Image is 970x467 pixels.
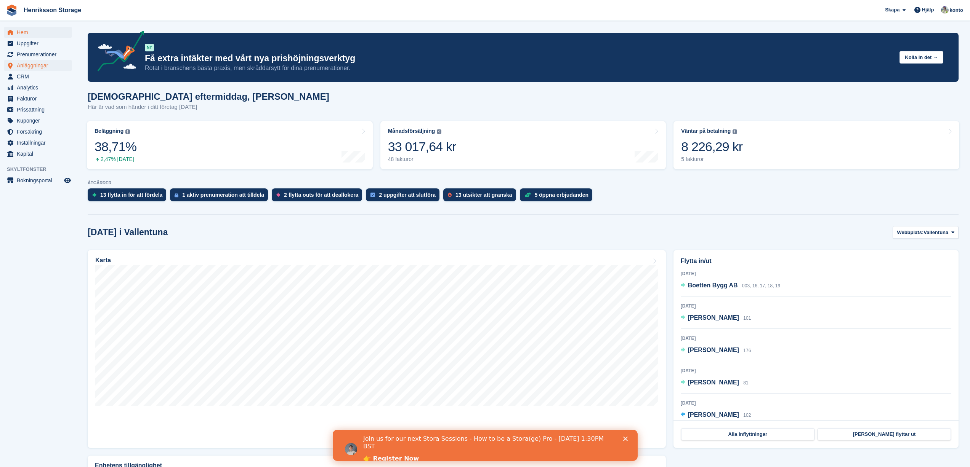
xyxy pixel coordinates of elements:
[388,139,456,155] div: 33 017,64 kr
[170,188,272,205] a: 1 aktiv prenumeration att tilldela
[333,430,638,461] iframe: Intercom live chat banner
[17,115,63,126] span: Kuponger
[4,60,72,71] a: menu
[524,192,531,198] img: deal-1b604bf984904fb50ccaf53a9ad4b4a5d6e5aea283cecdc64d6e3604feb123c2.svg
[88,188,170,205] a: 13 flytta in för att fördela
[272,188,366,205] a: 2 flytta outs för att deallokera
[681,156,742,163] div: 5 fakturor
[88,180,959,185] p: ÅTGÄRDER
[145,53,893,64] p: Få extra intäkter med vårt nya prishöjningsverktyg
[733,129,737,134] img: icon-info-grey-7440780725fd019a000dd9b08b2336e03edf1995a4989e88bcd33f0948082b44.svg
[4,137,72,148] a: menu
[4,115,72,126] a: menu
[681,378,749,388] a: [PERSON_NAME] 81
[366,188,443,205] a: 2 uppgifter att slutföra
[17,175,63,186] span: Bokningsportal
[284,192,358,198] div: 2 flytta outs för att deallokera
[520,188,596,205] a: 5 öppna erbjudanden
[688,314,739,321] span: [PERSON_NAME]
[818,428,951,440] a: [PERSON_NAME] flyttar ut
[4,93,72,104] a: menu
[380,121,666,169] a: Månadsförsäljning 33 017,64 kr 48 fakturor
[4,71,72,82] a: menu
[688,282,738,288] span: Boetten Bygg AB
[673,121,959,169] a: Väntar på betalning 8 226,29 kr 5 fakturor
[681,410,751,420] a: [PERSON_NAME] 102
[125,129,130,134] img: icon-info-grey-7440780725fd019a000dd9b08b2336e03edf1995a4989e88bcd33f0948082b44.svg
[6,5,18,16] img: stora-icon-8386f47178a22dfd0bd8f6a31ec36ba5ce8667c1dd55bd0f319d3a0aa187defe.svg
[388,128,435,134] div: Månadsförsäljning
[4,49,72,60] a: menu
[893,226,959,239] button: Webbplats: Vallentuna
[681,313,751,323] a: [PERSON_NAME] 101
[941,6,949,14] img: Daniel Axberg
[443,188,520,205] a: 13 utsikter att granska
[681,281,781,291] a: Boetten Bygg AB 003, 16, 17, 18, 19
[30,25,86,33] a: 👉 Register Now
[681,303,951,309] div: [DATE]
[4,175,72,186] a: meny
[95,128,123,134] div: Beläggning
[17,104,63,115] span: Prissättning
[448,193,452,197] img: prospect-51fa495bee0391a8d652442698ab0144808aea92771e9ea1ae160a38d050c398.svg
[92,193,96,197] img: move_ins_to_allocate_icon-fdf77a2bb77ea45bf5b3d319d69a93e2d87916cf1d5bf7949dd705db3b84f3ca.svg
[87,121,373,169] a: Beläggning 38,71% 2,47% [DATE]
[4,82,72,93] a: menu
[743,380,748,386] span: 81
[4,38,72,49] a: menu
[743,316,751,321] span: 101
[743,413,751,418] span: 102
[897,229,924,236] span: Webbplats:
[379,192,436,198] div: 2 uppgifter att slutföra
[145,64,893,72] p: Rotat i branschens bästa praxis, men skräddarsytt för dina prenumerationer.
[7,166,76,173] span: Skyltfönster
[88,227,168,237] h2: [DATE] i Vallentuna
[688,411,739,418] span: [PERSON_NAME]
[88,91,329,102] h1: [DEMOGRAPHIC_DATA] eftermiddag, [PERSON_NAME]
[17,38,63,49] span: Uppgifter
[17,82,63,93] span: Analytics
[95,257,111,264] h2: Karta
[924,229,948,236] span: Vallentuna
[88,103,329,112] p: Här är vad som händer i ditt företag [DATE]
[681,335,951,342] div: [DATE]
[17,60,63,71] span: Anläggningar
[17,49,63,60] span: Prenumerationer
[88,250,666,448] a: Karta
[17,93,63,104] span: Fakturor
[437,129,441,134] img: icon-info-grey-7440780725fd019a000dd9b08b2336e03edf1995a4989e88bcd33f0948082b44.svg
[743,348,751,353] span: 176
[17,27,63,38] span: Hem
[4,27,72,38] a: menu
[681,270,951,277] div: [DATE]
[681,346,751,355] a: [PERSON_NAME] 176
[17,71,63,82] span: CRM
[4,104,72,115] a: menu
[688,379,739,386] span: [PERSON_NAME]
[681,367,951,374] div: [DATE]
[922,6,934,14] span: Hjälp
[17,148,63,159] span: Kapital
[681,128,731,134] div: Väntar på betalning
[681,428,814,440] a: Alla inflyttningar
[370,193,375,197] img: task-75834270c22a3079a89374b754ae025e5fb1db73e45f91037f5363f120a921f8.svg
[885,6,899,14] span: Skapa
[899,51,943,64] button: Kolla in det →
[17,126,63,137] span: Försäkring
[95,156,136,163] div: 2,47% [DATE]
[290,7,298,11] div: Stäng
[145,44,154,51] div: NY
[175,193,178,198] img: active_subscription_to_allocate_icon-d502201f5373d7db506a760aba3b589e785aa758c864c3986d89f69b8ff3...
[91,31,144,74] img: price-adjustments-announcement-icon-8257ccfd72463d97f412b2fc003d46551f7dbcb40ab6d574587a9cd5c0d94...
[17,137,63,148] span: Inställningar
[688,347,739,353] span: [PERSON_NAME]
[276,193,280,197] img: move_outs_to_deallocate_icon-f764333ba52eb49d3ac5e1228854f67142a1ed5810a6f6cc68b1a99e826820c5.svg
[63,176,72,185] a: Förhandsgranska butik
[950,6,963,14] span: konto
[681,257,951,266] h2: Flytta in/ut
[100,192,162,198] div: 13 flytta in för att fördela
[742,283,780,288] span: 003, 16, 17, 18, 19
[681,400,951,406] div: [DATE]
